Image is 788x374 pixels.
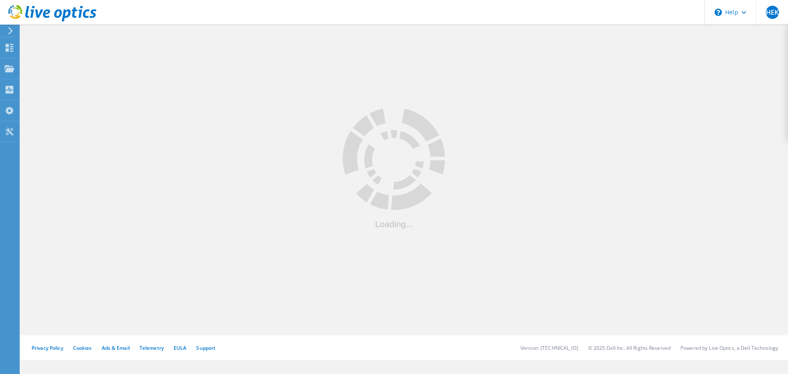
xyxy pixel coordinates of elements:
a: Cookies [73,344,92,351]
a: Telemetry [140,344,164,351]
li: Version: [TECHNICAL_ID] [520,344,578,351]
svg: \n [715,9,722,16]
div: Loading... [343,219,445,228]
a: Live Optics Dashboard [8,17,96,23]
a: Support [196,344,215,351]
li: © 2025 Dell Inc. All Rights Reserved [588,344,671,351]
a: EULA [174,344,186,351]
li: Powered by Live Optics, a Dell Technology [680,344,778,351]
a: Privacy Policy [32,344,63,351]
span: HEK [766,9,779,16]
a: Ads & Email [102,344,130,351]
